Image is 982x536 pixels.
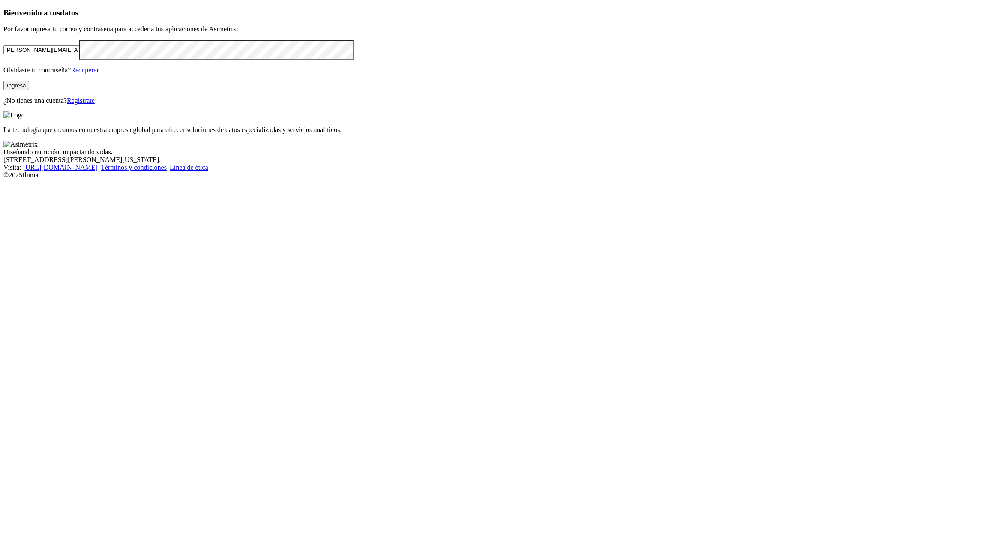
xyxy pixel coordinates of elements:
[3,81,29,90] button: Ingresa
[3,148,979,156] div: Diseñando nutrición, impactando vidas.
[3,97,979,105] p: ¿No tienes una cuenta?
[3,126,979,134] p: La tecnología que creamos en nuestra empresa global para ofrecer soluciones de datos especializad...
[3,45,79,54] input: Tu correo
[3,156,979,164] div: [STREET_ADDRESS][PERSON_NAME][US_STATE].
[3,164,979,171] div: Visita : | |
[3,111,25,119] img: Logo
[3,141,38,148] img: Asimetrix
[3,25,979,33] p: Por favor ingresa tu correo y contraseña para acceder a tus aplicaciones de Asimetrix:
[23,164,98,171] a: [URL][DOMAIN_NAME]
[3,8,979,18] h3: Bienvenido a tus
[3,66,979,74] p: Olvidaste tu contraseña?
[170,164,208,171] a: Línea de ética
[67,97,95,104] a: Regístrate
[60,8,78,17] span: datos
[71,66,99,74] a: Recuperar
[3,171,979,179] div: © 2025 Iluma
[101,164,167,171] a: Términos y condiciones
